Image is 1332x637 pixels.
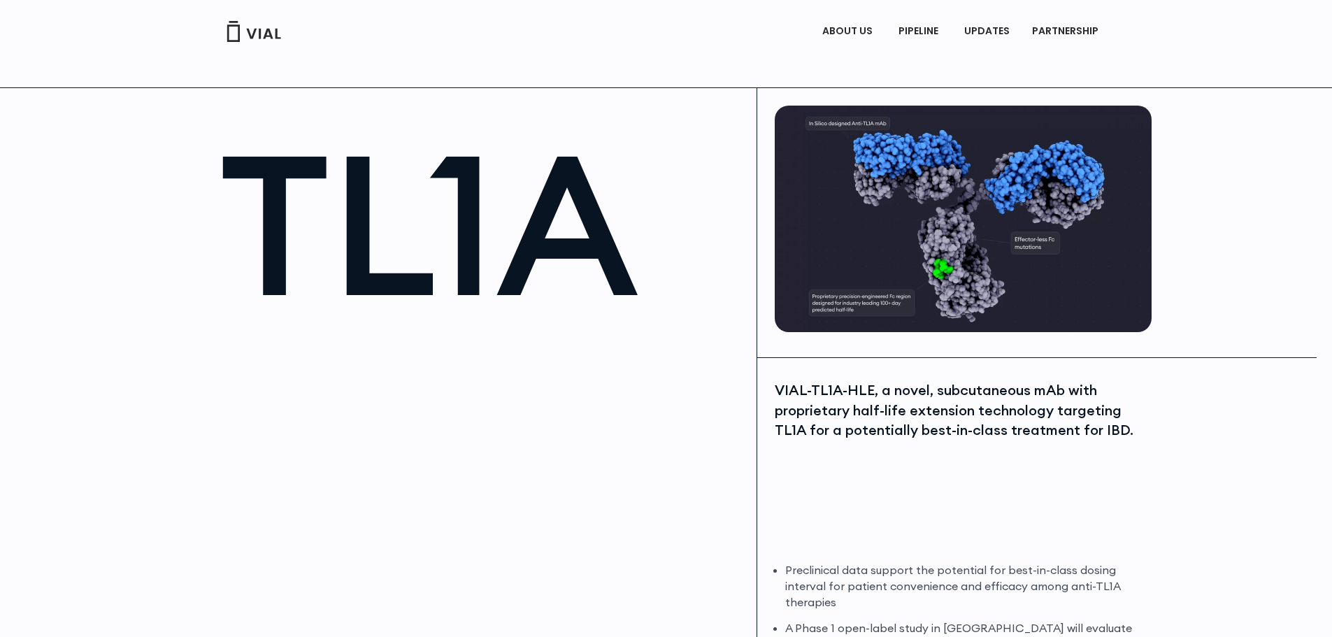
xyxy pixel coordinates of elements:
[775,380,1148,441] div: VIAL-TL1A-HLE, a novel, subcutaneous mAb with proprietary half-life extension technology targetin...
[811,20,887,43] a: ABOUT USMenu Toggle
[226,21,282,42] img: Vial Logo
[953,20,1020,43] a: UPDATES
[775,106,1152,332] img: TL1A antibody diagram.
[887,20,952,43] a: PIPELINEMenu Toggle
[220,127,743,322] h1: TL1A
[1021,20,1113,43] a: PARTNERSHIPMenu Toggle
[785,562,1148,610] li: Preclinical data support the potential for best-in-class dosing interval for patient convenience ...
